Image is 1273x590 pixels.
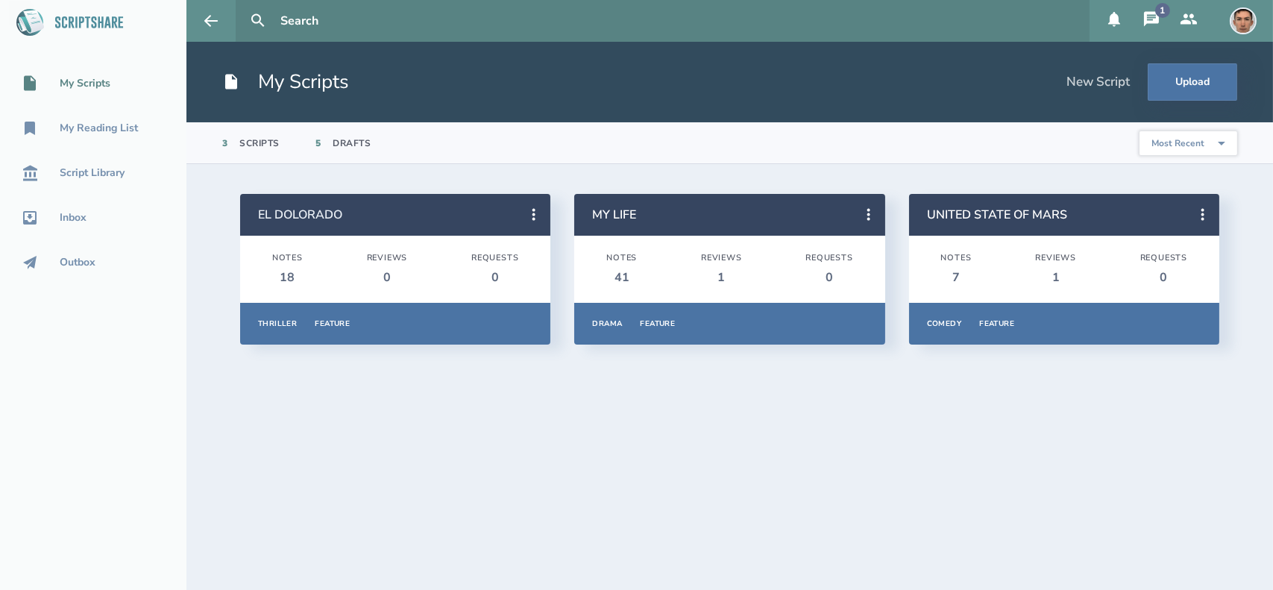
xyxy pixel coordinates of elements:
div: Reviews [701,253,742,263]
div: 1 [1035,269,1076,286]
div: Outbox [60,257,95,269]
div: 0 [471,269,518,286]
div: My Scripts [60,78,110,90]
div: Script Library [60,167,125,179]
div: 0 [805,269,852,286]
div: Requests [805,253,852,263]
div: 0 [367,269,408,286]
a: MY LIFE [592,207,636,223]
div: Feature [315,318,350,329]
div: Inbox [60,212,87,224]
div: Reviews [367,253,408,263]
div: 18 [272,269,303,286]
div: Notes [606,253,637,263]
div: Thriller [258,318,297,329]
div: 1 [701,269,742,286]
a: EL DOLORADO [258,207,342,223]
div: My Reading List [60,122,138,134]
div: Feature [979,318,1014,329]
div: New Script [1066,74,1130,90]
div: Drama [592,318,622,329]
div: 3 [222,137,228,149]
div: Requests [1140,253,1187,263]
h1: My Scripts [222,69,349,95]
a: UNITED STATE OF MARS [927,207,1067,223]
div: 1 [1155,3,1170,18]
div: Feature [640,318,675,329]
div: 5 [315,137,321,149]
div: Scripts [240,137,280,149]
div: 7 [941,269,972,286]
div: Notes [272,253,303,263]
div: 0 [1140,269,1187,286]
div: Comedy [927,318,962,329]
div: Requests [471,253,518,263]
button: Upload [1148,63,1237,101]
div: Reviews [1035,253,1076,263]
div: 41 [606,269,637,286]
div: Notes [941,253,972,263]
div: Drafts [333,137,371,149]
img: user_1756948650-crop.jpg [1230,7,1257,34]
